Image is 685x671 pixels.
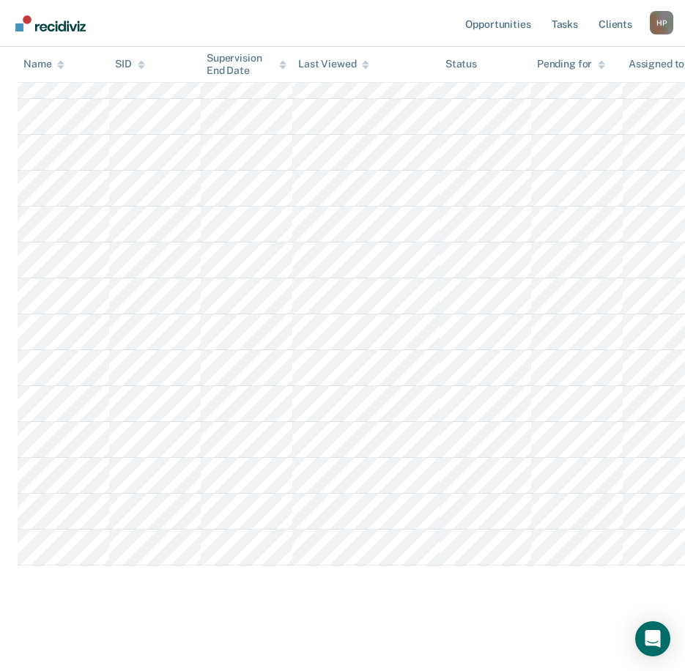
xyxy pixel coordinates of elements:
div: Supervision End Date [207,52,286,77]
div: Status [445,59,477,71]
div: H P [650,11,673,34]
div: SID [115,59,145,71]
div: Open Intercom Messenger [635,621,670,656]
img: Recidiviz [15,15,86,31]
div: Pending for [537,59,605,71]
div: Last Viewed [298,59,369,71]
div: Name [23,59,64,71]
button: Profile dropdown button [650,11,673,34]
